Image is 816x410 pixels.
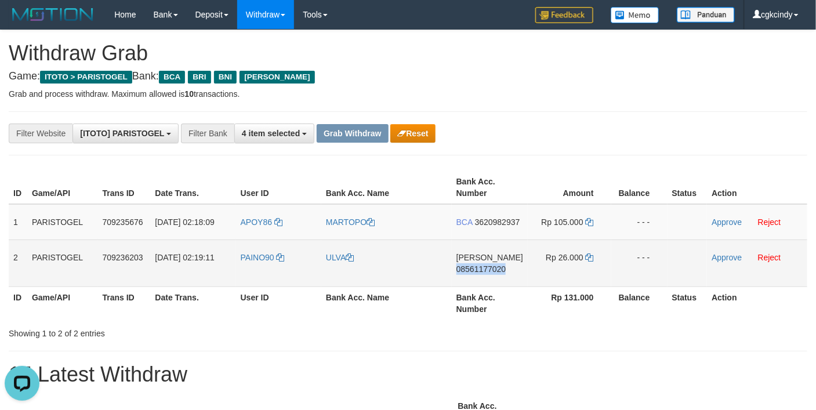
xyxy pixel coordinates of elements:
[150,286,235,320] th: Date Trans.
[326,217,375,227] a: MARTOPO
[150,171,235,204] th: Date Trans.
[452,171,528,204] th: Bank Acc. Number
[181,124,234,143] div: Filter Bank
[541,217,583,227] span: Rp 105.000
[184,89,194,99] strong: 10
[103,217,143,227] span: 709235676
[317,124,388,143] button: Grab Withdraw
[236,286,321,320] th: User ID
[535,7,593,23] img: Feedback.jpg
[9,42,807,65] h1: Withdraw Grab
[155,217,214,227] span: [DATE] 02:18:09
[677,7,735,23] img: panduan.png
[668,286,708,320] th: Status
[611,240,668,286] td: - - -
[712,217,742,227] a: Approve
[72,124,179,143] button: [ITOTO] PARISTOGEL
[9,124,72,143] div: Filter Website
[9,6,97,23] img: MOTION_logo.png
[611,286,668,320] th: Balance
[9,363,807,386] h1: 15 Latest Withdraw
[586,253,594,262] a: Copy 26000 to clipboard
[586,217,594,227] a: Copy 105000 to clipboard
[668,171,708,204] th: Status
[712,253,742,262] a: Approve
[528,286,611,320] th: Rp 131.000
[159,71,185,84] span: BCA
[40,71,132,84] span: ITOTO > PARISTOGEL
[611,171,668,204] th: Balance
[321,171,452,204] th: Bank Acc. Name
[452,286,528,320] th: Bank Acc. Number
[240,71,314,84] span: [PERSON_NAME]
[456,264,506,274] span: Copy 08561177020 to clipboard
[528,171,611,204] th: Amount
[27,204,98,240] td: PARISTOGEL
[27,286,98,320] th: Game/API
[241,217,272,227] span: APOY86
[546,253,583,262] span: Rp 26.000
[103,253,143,262] span: 709236203
[758,217,781,227] a: Reject
[9,204,27,240] td: 1
[98,286,151,320] th: Trans ID
[390,124,435,143] button: Reset
[326,253,354,262] a: ULVA
[611,7,659,23] img: Button%20Memo.svg
[234,124,314,143] button: 4 item selected
[456,253,523,262] span: [PERSON_NAME]
[9,323,331,339] div: Showing 1 to 2 of 2 entries
[98,171,151,204] th: Trans ID
[707,286,807,320] th: Action
[321,286,452,320] th: Bank Acc. Name
[241,253,274,262] span: PAINO90
[611,204,668,240] td: - - -
[214,71,237,84] span: BNI
[456,217,473,227] span: BCA
[9,71,807,82] h4: Game: Bank:
[475,217,520,227] span: Copy 3620982937 to clipboard
[241,253,285,262] a: PAINO90
[9,240,27,286] td: 2
[236,171,321,204] th: User ID
[27,240,98,286] td: PARISTOGEL
[188,71,211,84] span: BRI
[27,171,98,204] th: Game/API
[9,171,27,204] th: ID
[758,253,781,262] a: Reject
[9,286,27,320] th: ID
[707,171,807,204] th: Action
[241,217,282,227] a: APOY86
[5,5,39,39] button: Open LiveChat chat widget
[155,253,214,262] span: [DATE] 02:19:11
[242,129,300,138] span: 4 item selected
[9,88,807,100] p: Grab and process withdraw. Maximum allowed is transactions.
[80,129,164,138] span: [ITOTO] PARISTOGEL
